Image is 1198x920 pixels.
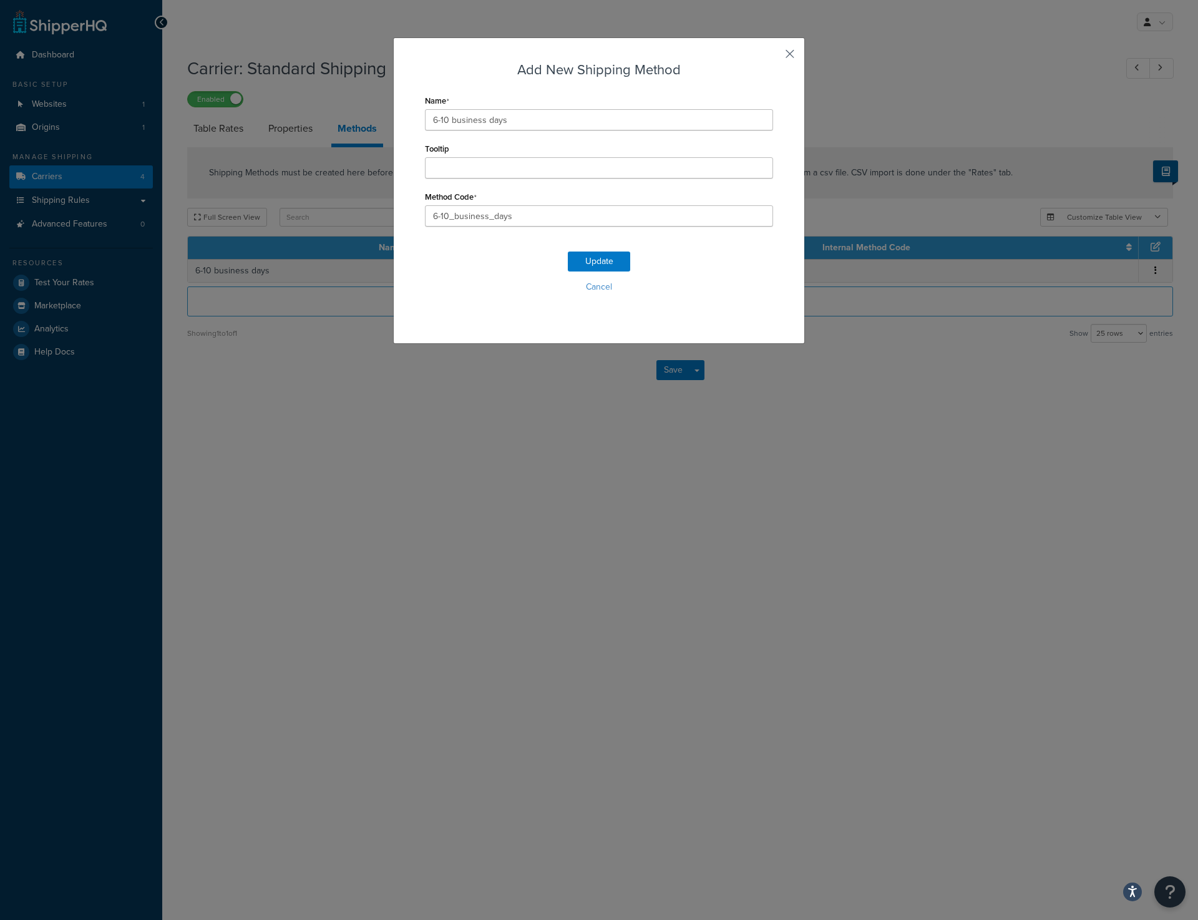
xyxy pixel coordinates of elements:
[425,60,773,79] h3: Add New Shipping Method
[425,144,449,154] label: Tooltip
[425,278,773,296] button: Cancel
[425,96,449,106] label: Name
[568,252,630,272] button: Update
[425,192,477,202] label: Method Code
